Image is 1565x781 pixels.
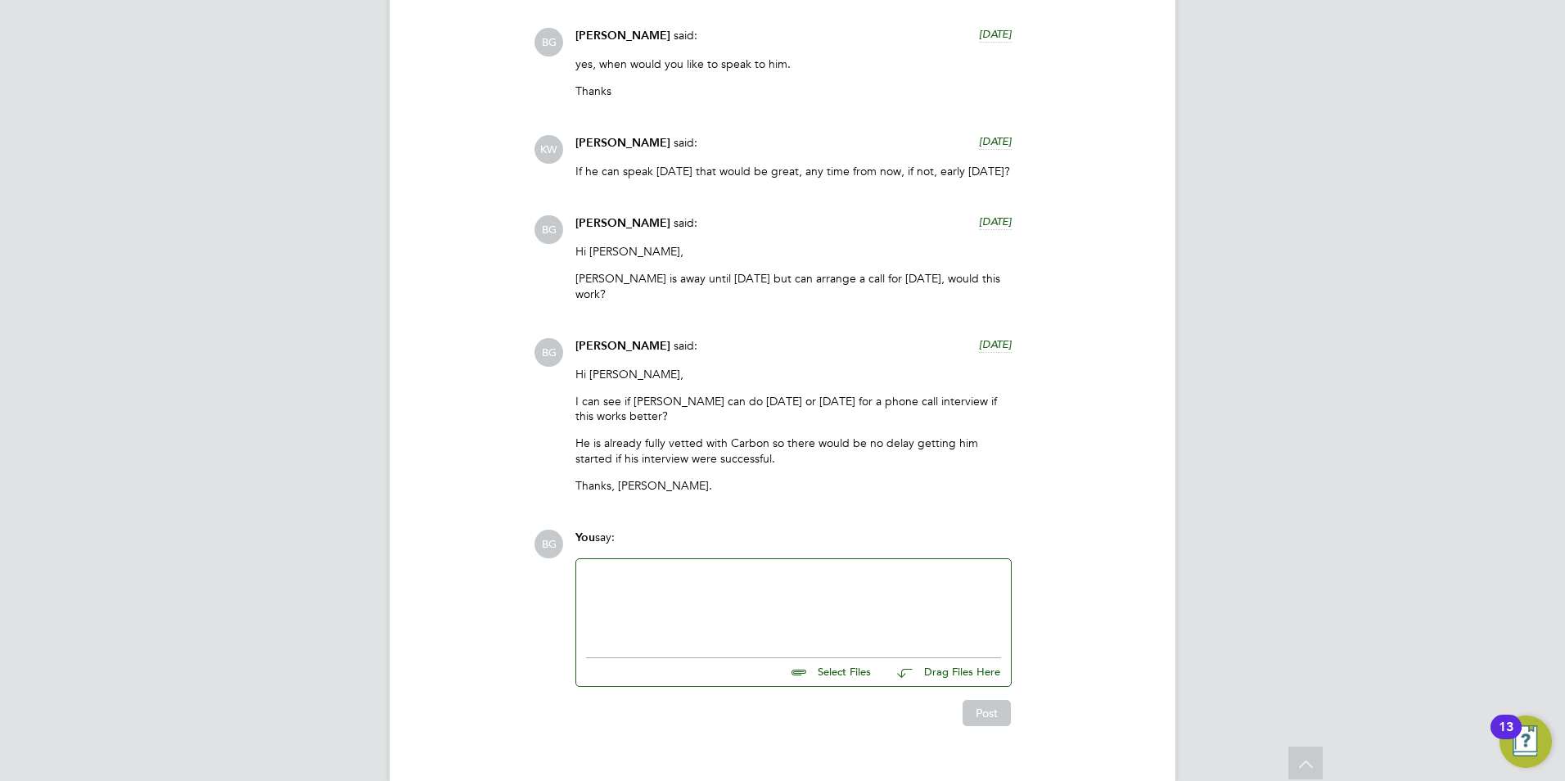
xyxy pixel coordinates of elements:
[575,84,1012,98] p: Thanks
[534,338,563,367] span: BG
[534,135,563,164] span: KW
[575,164,1012,178] p: If he can speak [DATE] that would be great, any time from now, if not, early [DATE]?
[575,478,1012,493] p: Thanks, [PERSON_NAME].
[979,214,1012,228] span: [DATE]
[979,337,1012,351] span: [DATE]
[534,530,563,558] span: BG
[575,244,1012,259] p: Hi [PERSON_NAME],
[575,136,670,150] span: [PERSON_NAME]
[575,216,670,230] span: [PERSON_NAME]
[575,530,1012,558] div: say:
[534,28,563,56] span: BG
[674,215,697,230] span: said:
[963,700,1011,726] button: Post
[979,27,1012,41] span: [DATE]
[1499,727,1513,748] div: 13
[674,338,697,353] span: said:
[575,394,1012,423] p: I can see if [PERSON_NAME] can do [DATE] or [DATE] for a phone call interview if this works better?
[575,56,1012,71] p: yes, when would you like to speak to him.
[534,215,563,244] span: BG
[575,271,1012,300] p: [PERSON_NAME] is away until [DATE] but can arrange a call for [DATE], would this work?
[575,530,595,544] span: You
[1500,716,1552,768] button: Open Resource Center, 13 new notifications
[674,135,697,150] span: said:
[575,367,1012,381] p: Hi [PERSON_NAME],
[575,339,670,353] span: [PERSON_NAME]
[884,656,1001,690] button: Drag Files Here
[575,436,1012,465] p: He is already fully vetted with Carbon so there would be no delay getting him started if his inte...
[979,134,1012,148] span: [DATE]
[674,28,697,43] span: said:
[575,29,670,43] span: [PERSON_NAME]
